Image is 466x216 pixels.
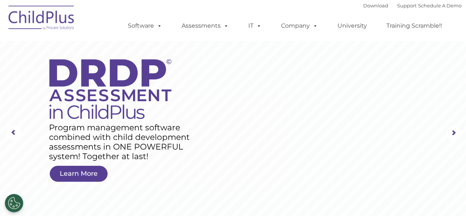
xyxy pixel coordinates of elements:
[418,3,462,8] a: Schedule A Demo
[241,18,269,33] a: IT
[49,59,172,119] img: DRDP Assessment in ChildPlus
[50,166,108,182] a: Learn More
[397,3,417,8] a: Support
[363,3,462,8] font: |
[174,18,236,33] a: Assessments
[120,18,169,33] a: Software
[379,18,449,33] a: Training Scramble!!
[49,123,198,161] rs-layer: Program management software combined with child development assessments in ONE POWERFUL system! T...
[5,0,78,37] img: ChildPlus by Procare Solutions
[5,194,23,212] button: Cookies Settings
[330,18,374,33] a: University
[274,18,325,33] a: Company
[363,3,388,8] a: Download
